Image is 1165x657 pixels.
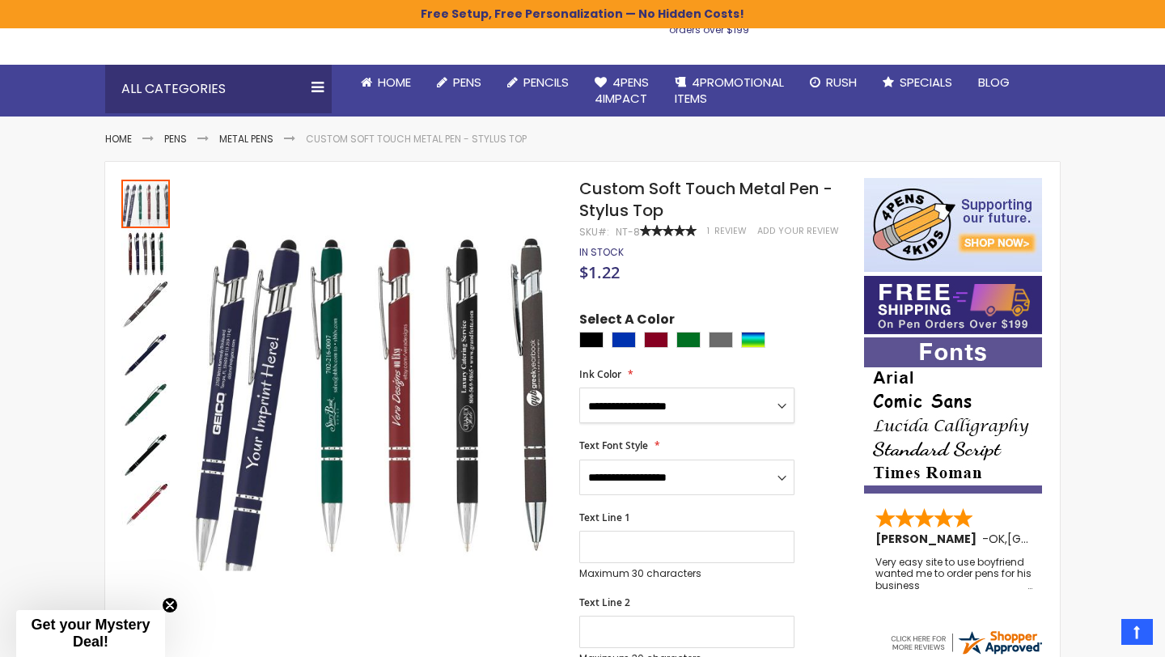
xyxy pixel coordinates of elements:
div: Custom Soft Touch Metal Pen - Stylus Top [121,429,172,479]
a: Home [348,65,424,100]
span: Specials [900,74,952,91]
span: Get your Mystery Deal! [31,617,150,650]
span: Custom Soft Touch Metal Pen - Stylus Top [579,177,832,222]
a: Blog [965,65,1023,100]
img: Custom Soft Touch Metal Pen - Stylus Top [121,280,170,328]
span: 4PROMOTIONAL ITEMS [675,74,784,107]
div: Green [676,332,701,348]
div: Blue [612,332,636,348]
div: Very easy site to use boyfriend wanted me to order pens for his business [875,557,1032,591]
a: 4Pens4impact [582,65,662,117]
span: Home [378,74,411,91]
div: Assorted [741,332,765,348]
div: Grey [709,332,733,348]
div: Burgundy [644,332,668,348]
a: Pens [424,65,494,100]
img: Custom Soft Touch Metal Pen - Stylus Top [121,481,170,529]
img: Free shipping on orders over $199 [864,276,1042,334]
span: 1 [707,225,710,237]
div: 100% [640,225,697,236]
strong: SKU [579,225,609,239]
div: Custom Soft Touch Metal Pen - Stylus Top [121,228,172,278]
span: Rush [826,74,857,91]
div: Custom Soft Touch Metal Pen - Stylus Top [121,479,170,529]
li: Custom Soft Touch Metal Pen - Stylus Top [306,133,527,146]
div: Availability [579,246,624,259]
span: 4Pens 4impact [595,74,649,107]
img: Custom Soft Touch Metal Pen - Stylus Top [121,430,170,479]
span: [PERSON_NAME] [875,531,982,547]
img: Custom Soft Touch Metal Pen - Stylus Top [188,201,557,571]
p: Maximum 30 characters [579,567,794,580]
a: 4PROMOTIONALITEMS [662,65,797,117]
div: Custom Soft Touch Metal Pen - Stylus Top [121,328,172,379]
iframe: Google Customer Reviews [1032,613,1165,657]
span: OK [989,531,1005,547]
a: Metal Pens [219,132,273,146]
span: Review [714,225,747,237]
img: Custom Soft Touch Metal Pen - Stylus Top [121,230,170,278]
img: Custom Soft Touch Metal Pen - Stylus Top [121,330,170,379]
button: Close teaser [162,597,178,613]
div: Custom Soft Touch Metal Pen - Stylus Top [121,178,172,228]
img: 4pens 4 kids [864,178,1042,272]
img: Custom Soft Touch Metal Pen - Stylus Top [121,380,170,429]
span: Blog [978,74,1010,91]
span: Text Font Style [579,439,648,452]
span: - , [982,531,1126,547]
span: [GEOGRAPHIC_DATA] [1007,531,1126,547]
div: NT-8 [616,226,640,239]
span: Text Line 1 [579,511,630,524]
div: Custom Soft Touch Metal Pen - Stylus Top [121,379,172,429]
div: Black [579,332,604,348]
span: Select A Color [579,311,675,333]
a: Rush [797,65,870,100]
span: $1.22 [579,261,620,283]
span: Pens [453,74,481,91]
a: Pens [164,132,187,146]
img: font-personalization-examples [864,337,1042,494]
div: Get your Mystery Deal!Close teaser [16,610,165,657]
div: Custom Soft Touch Metal Pen - Stylus Top [121,278,172,328]
a: Specials [870,65,965,100]
img: 4pens.com widget logo [888,628,1044,657]
span: In stock [579,245,624,259]
a: 1 Review [707,225,749,237]
span: Text Line 2 [579,596,630,609]
a: Pencils [494,65,582,100]
span: Ink Color [579,367,621,381]
a: Home [105,132,132,146]
a: Add Your Review [757,225,839,237]
span: Pencils [523,74,569,91]
div: All Categories [105,65,332,113]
